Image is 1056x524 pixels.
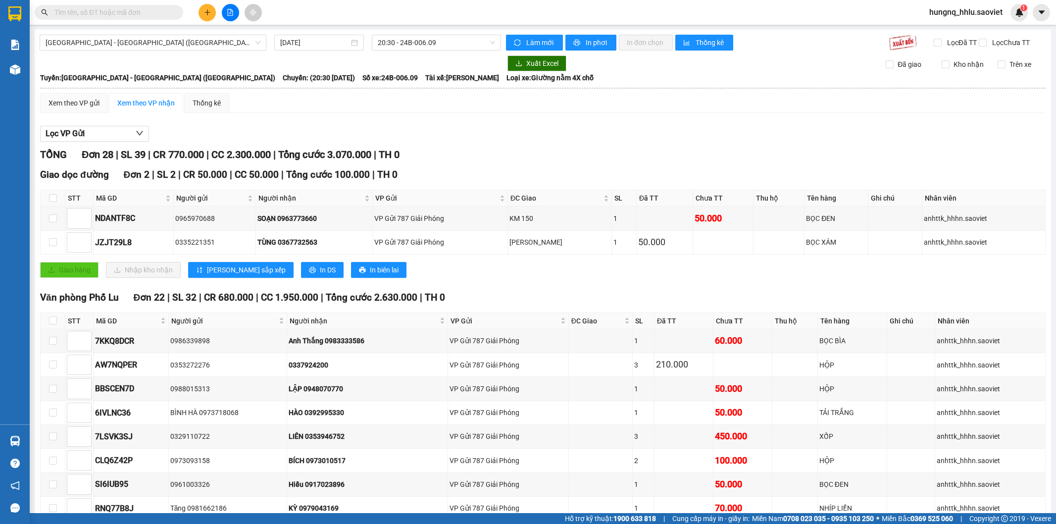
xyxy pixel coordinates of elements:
[95,382,167,395] div: BBSCEN7D
[94,377,169,401] td: BBSCEN7D
[672,513,750,524] span: Cung cấp máy in - giấy in:
[450,360,567,370] div: VP Gửi 787 Giải Phóng
[175,237,254,248] div: 0335221351
[40,262,99,278] button: uploadGiao hàng
[420,292,422,303] span: |
[1033,4,1050,21] button: caret-down
[175,213,254,224] div: 0965970688
[46,127,85,140] span: Lọc VP Gửi
[309,266,316,274] span: printer
[283,72,355,83] span: Chuyến: (20:30 [DATE])
[286,169,370,180] span: Tổng cước 100.000
[450,431,567,442] div: VP Gửi 787 Giải Phóng
[49,98,100,108] div: Xem theo VP gửi
[65,313,94,329] th: STT
[374,237,506,248] div: VP Gửi 787 Giải Phóng
[715,382,770,396] div: 50.000
[613,213,635,224] div: 1
[876,517,879,521] span: ⚪️
[937,407,1044,418] div: anhttk_hhhn.saoviet
[227,9,234,16] span: file-add
[634,335,653,346] div: 1
[95,454,167,467] div: CLQ6Z42P
[199,292,201,303] span: |
[94,472,169,496] td: SI6IUB95
[230,169,232,180] span: |
[95,359,167,371] div: AW7NQPER
[278,149,371,160] span: Tổng cước 3.070.000
[634,360,653,370] div: 3
[634,431,653,442] div: 3
[170,431,285,442] div: 0329110722
[663,513,665,524] span: |
[1037,8,1046,17] span: caret-down
[425,292,445,303] span: TH 0
[281,169,284,180] span: |
[586,37,608,48] span: In phơi
[117,98,175,108] div: Xem theo VP nhận
[450,407,567,418] div: VP Gửi 787 Giải Phóng
[818,313,887,329] th: Tên hàng
[235,169,279,180] span: CC 50.000
[819,407,885,418] div: TẢI TRẮNG
[448,472,569,496] td: VP Gửi 787 Giải Phóng
[379,149,400,160] span: TH 0
[715,429,770,443] div: 450.000
[10,40,20,50] img: solution-icon
[634,407,653,418] div: 1
[96,315,158,326] span: Mã GD
[256,292,258,303] span: |
[754,190,805,207] th: Thu hộ
[451,315,558,326] span: VP Gửi
[170,407,285,418] div: BÌNH HÀ 0973718068
[715,477,770,491] div: 50.000
[250,9,256,16] span: aim
[82,149,113,160] span: Đơn 28
[171,315,277,326] span: Người gửi
[612,190,637,207] th: SL
[571,315,622,326] span: ĐC Giao
[450,335,567,346] div: VP Gửi 787 Giải Phóng
[565,35,616,51] button: printerIn phơi
[170,335,285,346] div: 0986339898
[819,503,885,514] div: NHÍP LIỀN
[910,515,953,523] strong: 0369 525 060
[937,383,1044,394] div: anhttk_hhhn.saoviet
[1006,59,1035,70] span: Trên xe
[715,334,770,348] div: 60.000
[95,478,167,490] div: SI6IUB95
[121,149,146,160] span: SL 39
[425,72,499,83] span: Tài xế: [PERSON_NAME]
[806,237,866,248] div: BỌC XÁM
[937,431,1044,442] div: anhttk_hhhn.saoviet
[320,264,336,275] span: In DS
[514,39,522,47] span: sync
[783,515,874,523] strong: 0708 023 035 - 0935 103 250
[94,353,169,377] td: AW7NQPER
[321,292,323,303] span: |
[95,407,167,419] div: 6IVLNC36
[613,515,656,523] strong: 1900 633 818
[10,436,20,446] img: warehouse-icon
[94,329,169,353] td: 7KKQ8DCR
[1015,8,1024,17] img: icon-new-feature
[359,266,366,274] span: printer
[448,449,569,472] td: VP Gửi 787 Giải Phóng
[937,479,1044,490] div: anhttk_hhhn.saoviet
[134,292,165,303] span: Đơn 22
[819,479,885,490] div: BỌC ĐEN
[450,479,567,490] div: VP Gửi 787 Giải Phóng
[40,149,67,160] span: TỔNG
[1001,515,1008,522] span: copyright
[176,193,246,204] span: Người gửi
[506,72,594,83] span: Loại xe: Giường nằm 4X chỗ
[289,383,446,394] div: LẬP 0948070770
[157,169,176,180] span: SL 2
[937,360,1044,370] div: anhttk_hhhn.saoviet
[819,360,885,370] div: HỘP
[41,9,48,16] span: search
[188,262,294,278] button: sort-ascending[PERSON_NAME] sắp xếp
[375,193,498,204] span: VP Gửi
[882,513,953,524] span: Miền Bắc
[448,329,569,353] td: VP Gửi 787 Giải Phóng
